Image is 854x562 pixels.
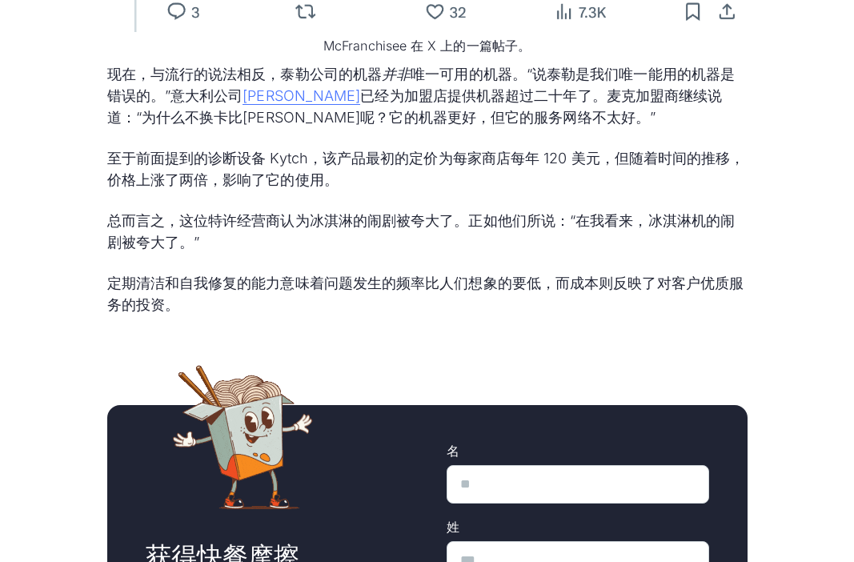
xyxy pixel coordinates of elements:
[243,87,360,105] a: [PERSON_NAME]
[107,150,745,188] font: 至于前面提到的诊断设备 Kytch，该产品最初的定价为每家商店每年 120 美元，但随着时间的推移，价格上涨了两倍，影响了它的使用。
[107,212,736,251] font: 总而言之，这位特许经营商认为冰淇淋的闹剧被夸大了。正如他们所说：“在我看来，冰淇淋机的闹剧被夸大了。”
[107,87,723,126] font: 已经为加盟店提供机器超过二十年了。麦克加盟商继续说道：“为什么不换卡比[PERSON_NAME]呢？它的机器更好，但它的服务网络不太好。”
[107,66,736,104] font: 唯一可用的机器。“说泰勒是我们唯一能用的机器是错误的。”意大利公司
[382,66,411,82] font: 并非
[447,443,459,459] font: 名
[107,66,383,82] font: 现在，与流行的说法相反，泰勒公司的机器
[107,275,744,313] font: 定期清洁和自我修复的能力意味着问题发生的频率比人们想象的要低，而成本则反映了对客户优质服务的投资。
[447,519,459,535] font: 姓
[243,87,360,104] font: [PERSON_NAME]
[323,38,531,54] font: McFranchisee 在 X 上的一篇帖子。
